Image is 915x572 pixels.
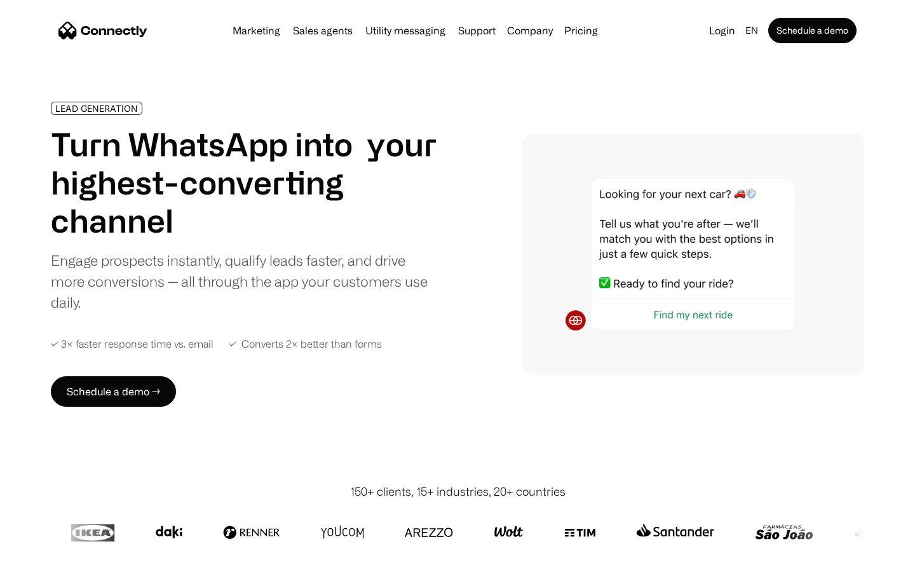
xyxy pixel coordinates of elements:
[51,125,437,240] h1: Turn WhatsApp into your highest-converting channel
[25,550,76,568] ul: Language list
[507,22,553,39] div: Company
[288,25,358,36] a: Sales agents
[13,548,76,568] aside: Language selected: English
[360,25,451,36] a: Utility messaging
[745,22,758,39] div: en
[51,376,176,407] a: Schedule a demo →
[55,104,138,113] div: LEAD GENERATION
[227,25,285,36] a: Marketing
[51,338,213,350] div: ✓ 3× faster response time vs. email
[453,25,501,36] a: Support
[350,483,566,500] div: 150+ clients, 15+ industries, 20+ countries
[51,250,437,313] div: Engage prospects instantly, qualify leads faster, and drive more conversions — all through the ap...
[704,22,740,39] a: Login
[559,25,603,36] a: Pricing
[768,18,857,43] a: Schedule a demo
[229,338,382,350] div: ✓ Converts 2× better than forms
